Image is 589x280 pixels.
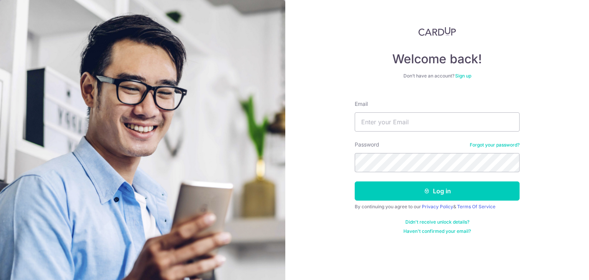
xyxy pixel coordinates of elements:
[403,228,471,234] a: Haven't confirmed your email?
[355,51,520,67] h4: Welcome back!
[470,142,520,148] a: Forgot your password?
[455,73,471,79] a: Sign up
[355,204,520,210] div: By continuing you agree to our &
[355,141,379,148] label: Password
[355,112,520,132] input: Enter your Email
[355,181,520,201] button: Log in
[405,219,469,225] a: Didn't receive unlock details?
[457,204,495,209] a: Terms Of Service
[355,100,368,108] label: Email
[418,27,456,36] img: CardUp Logo
[422,204,453,209] a: Privacy Policy
[355,73,520,79] div: Don’t have an account?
